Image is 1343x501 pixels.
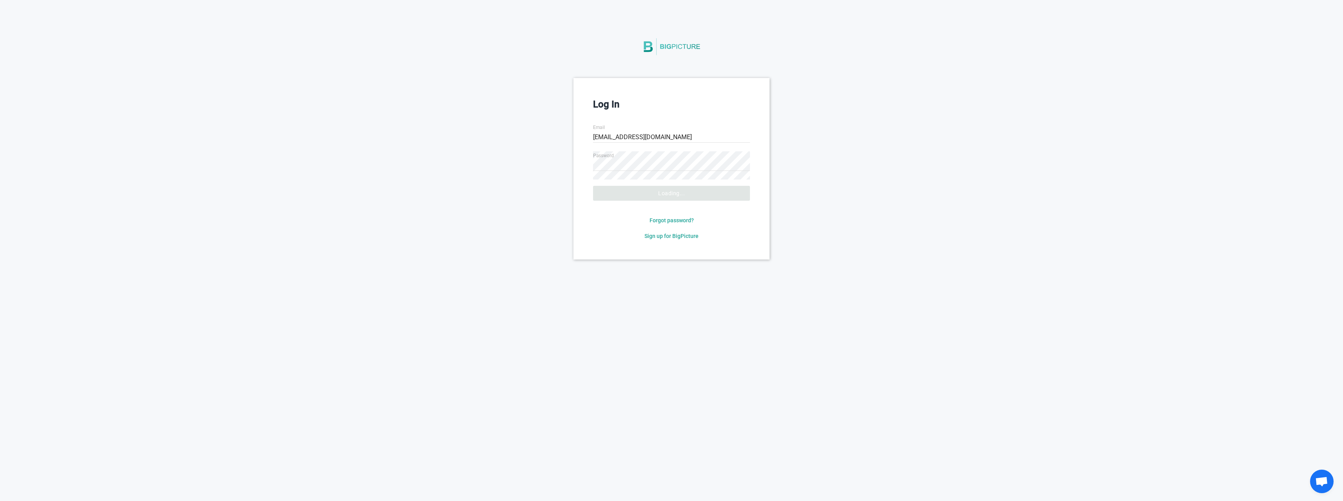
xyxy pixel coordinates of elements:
span: Forgot password? [650,217,694,223]
h3: Log In [593,98,750,111]
div: Open chat [1310,470,1334,493]
span: Sign up for BigPicture [644,233,699,239]
button: Loading... [593,186,750,201]
img: BigPicture [642,30,701,63]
